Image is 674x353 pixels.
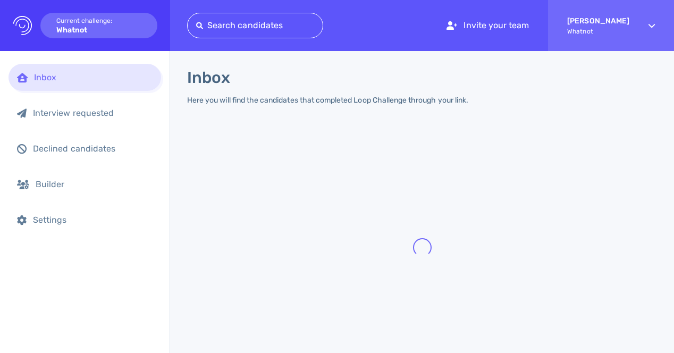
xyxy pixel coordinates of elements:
div: Interview requested [33,108,153,118]
div: Declined candidates [33,144,153,154]
div: Settings [33,215,153,225]
div: Inbox [34,72,153,82]
div: Here you will find the candidates that completed Loop Challenge through your link. [187,96,468,105]
span: Whatnot [567,28,629,35]
div: Builder [36,179,153,189]
strong: [PERSON_NAME] [567,16,629,26]
h1: Inbox [187,68,230,87]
